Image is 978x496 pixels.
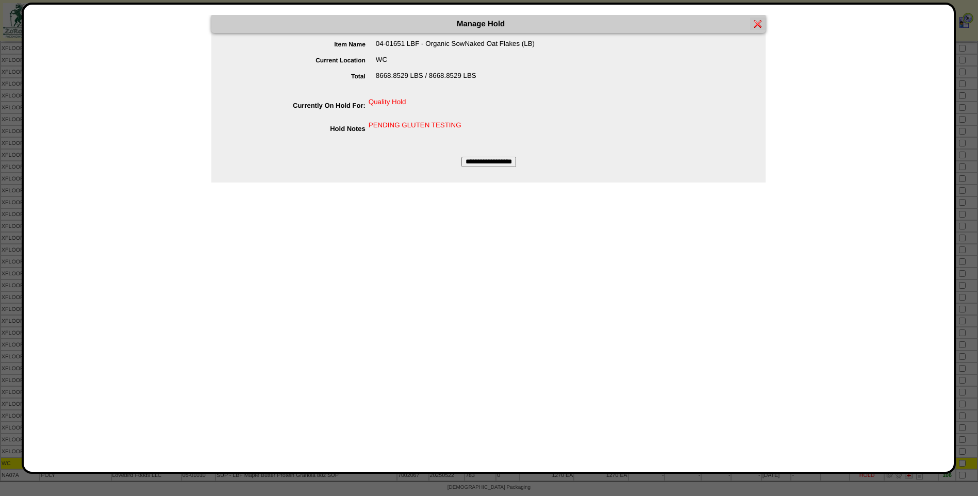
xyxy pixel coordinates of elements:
[232,56,766,72] div: WC
[232,98,766,114] div: Quality Hold
[232,41,376,48] label: Item Name
[232,40,766,56] div: 04-01651 LBF - Organic SowNaked Oat Flakes (LB)
[211,15,766,33] div: Manage Hold
[754,20,762,28] img: error.gif
[232,57,376,64] label: Current Location
[232,125,369,133] label: Hold Notes
[232,121,766,129] div: PENDING GLUTEN TESTING
[232,102,369,109] label: Currently On Hold For:
[232,73,376,80] label: Total
[232,72,766,88] div: 8668.8529 LBS / 8668.8529 LBS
